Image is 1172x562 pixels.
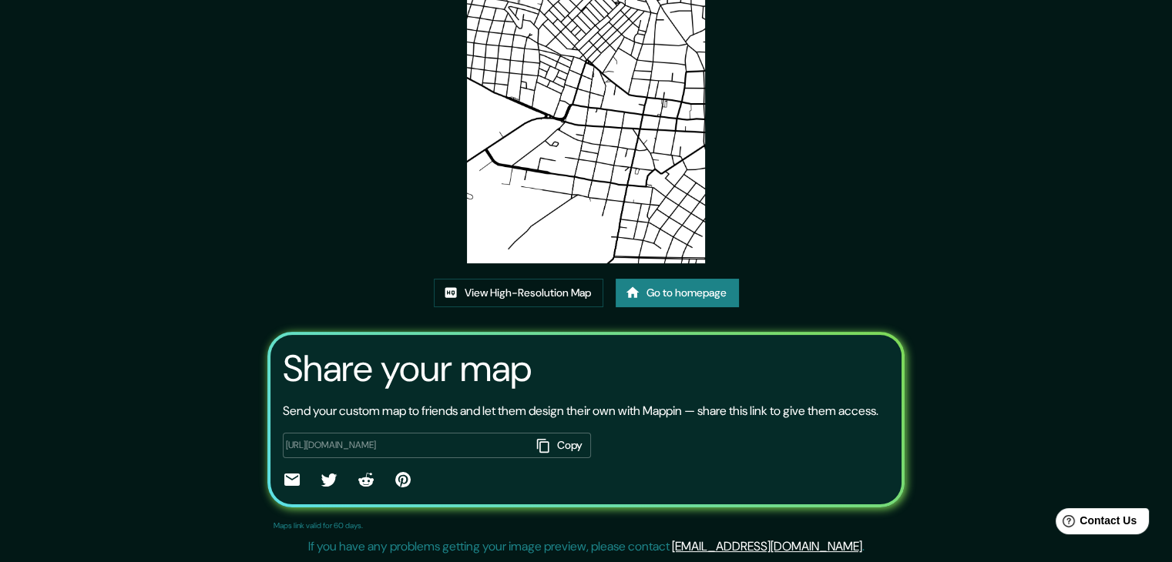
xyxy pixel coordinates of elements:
[308,537,865,556] p: If you have any problems getting your image preview, please contact .
[283,402,878,420] p: Send your custom map to friends and let them design their own with Mappin — share this link to gi...
[274,520,363,531] p: Maps link valid for 60 days.
[531,433,591,458] button: Copy
[616,279,739,307] a: Go to homepage
[434,279,603,307] a: View High-Resolution Map
[672,538,862,554] a: [EMAIL_ADDRESS][DOMAIN_NAME]
[1035,502,1155,545] iframe: Help widget launcher
[283,347,532,390] h3: Share your map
